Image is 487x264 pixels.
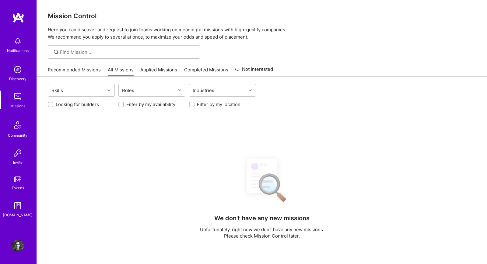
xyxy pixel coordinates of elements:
i: icon Chevron [107,89,110,92]
img: bell [12,35,24,47]
p: Unfortunately, right now we don't have any new missions. [200,226,324,233]
div: [DOMAIN_NAME] [3,212,33,218]
div: Tokens [12,185,24,191]
a: Not Interested [235,66,273,77]
label: Looking for builders [56,101,99,108]
a: Applied Missions [140,67,177,77]
img: No Results [236,153,288,206]
div: Invite [13,159,23,166]
img: logo [12,12,24,23]
i: icon Chevron [249,89,252,92]
a: Completed Missions [184,67,228,77]
div: Missions [10,103,25,109]
a: All Missions [108,67,134,77]
p: Please check Mission Control later. [200,233,324,239]
img: teamwork [12,91,24,103]
i: icon SearchGrey [53,49,60,56]
div: Industries [191,86,216,95]
div: Discovery [9,76,26,82]
label: Filter by my location [197,101,240,108]
img: discovery [12,63,24,76]
h4: We don't have any new missions [214,214,310,222]
i: icon Chevron [178,89,181,92]
img: User Avatar [12,240,24,252]
div: Skills [50,86,65,95]
p: Here you can discover and request to join teams working on meaningful missions with high-quality ... [48,26,476,41]
img: Invite [12,147,24,159]
div: Notifications [7,47,29,54]
img: Community [10,118,25,132]
a: Recommended Missions [48,67,101,77]
div: Roles [121,86,136,95]
div: Community [8,132,27,139]
label: Filter by my availability [126,101,175,108]
h3: Mission Control [48,12,476,20]
input: Find Mission... [60,49,195,55]
a: User Avatar [10,240,25,252]
img: guide book [12,200,24,212]
img: tokens [14,177,21,182]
